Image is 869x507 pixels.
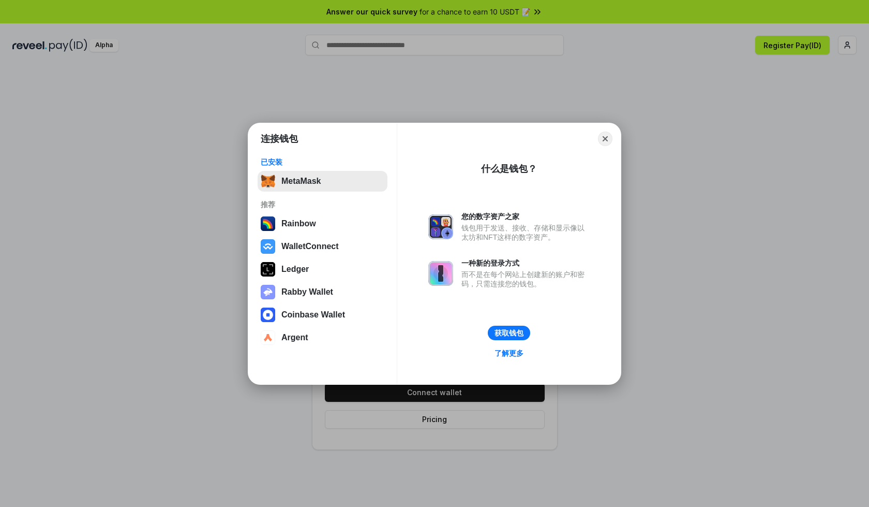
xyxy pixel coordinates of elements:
[261,133,298,145] h1: 连接钱包
[261,157,384,167] div: 已安装
[261,330,275,345] img: svg+xml,%3Csvg%20width%3D%2228%22%20height%3D%2228%22%20viewBox%3D%220%200%2028%2028%22%20fill%3D...
[481,163,537,175] div: 什么是钱包？
[461,212,590,221] div: 您的数字资产之家
[281,287,333,297] div: Rabby Wallet
[258,305,387,325] button: Coinbase Wallet
[258,171,387,192] button: MetaMask
[258,282,387,302] button: Rabby Wallet
[281,333,308,342] div: Argent
[258,236,387,257] button: WalletConnect
[258,327,387,348] button: Argent
[495,328,523,338] div: 获取钱包
[281,242,339,251] div: WalletConnect
[461,270,590,288] div: 而不是在每个网站上创建新的账户和密码，只需连接您的钱包。
[261,285,275,299] img: svg+xml,%3Csvg%20xmlns%3D%22http%3A%2F%2Fwww.w3.org%2F2000%2Fsvg%22%20fill%3D%22none%22%20viewBox...
[258,259,387,280] button: Ledger
[495,349,523,358] div: 了解更多
[428,261,453,286] img: svg+xml,%3Csvg%20xmlns%3D%22http%3A%2F%2Fwww.w3.org%2F2000%2Fsvg%22%20fill%3D%22none%22%20viewBox...
[281,177,321,186] div: MetaMask
[281,310,345,320] div: Coinbase Wallet
[261,262,275,277] img: svg+xml,%3Csvg%20xmlns%3D%22http%3A%2F%2Fwww.w3.org%2F2000%2Fsvg%22%20width%3D%2228%22%20height%3...
[428,214,453,239] img: svg+xml,%3Csvg%20xmlns%3D%22http%3A%2F%2Fwww.w3.org%2F2000%2Fsvg%22%20fill%3D%22none%22%20viewBox...
[488,326,530,340] button: 获取钱包
[281,219,316,228] div: Rainbow
[488,346,530,360] a: 了解更多
[461,223,590,242] div: 钱包用于发送、接收、存储和显示像以太坊和NFT这样的数字资产。
[261,174,275,189] img: svg+xml,%3Csvg%20fill%3D%22none%22%20height%3D%2233%22%20viewBox%3D%220%200%2035%2033%22%20width%...
[261,308,275,322] img: svg+xml,%3Csvg%20width%3D%2228%22%20height%3D%2228%22%20viewBox%3D%220%200%2028%2028%22%20fill%3D...
[258,213,387,234] button: Rainbow
[261,216,275,231] img: svg+xml,%3Csvg%20width%3D%22120%22%20height%3D%22120%22%20viewBox%3D%220%200%20120%20120%22%20fil...
[598,132,612,146] button: Close
[261,200,384,209] div: 推荐
[461,258,590,268] div: 一种新的登录方式
[281,265,309,274] div: Ledger
[261,239,275,254] img: svg+xml,%3Csvg%20width%3D%2228%22%20height%3D%2228%22%20viewBox%3D%220%200%2028%2028%22%20fill%3D...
